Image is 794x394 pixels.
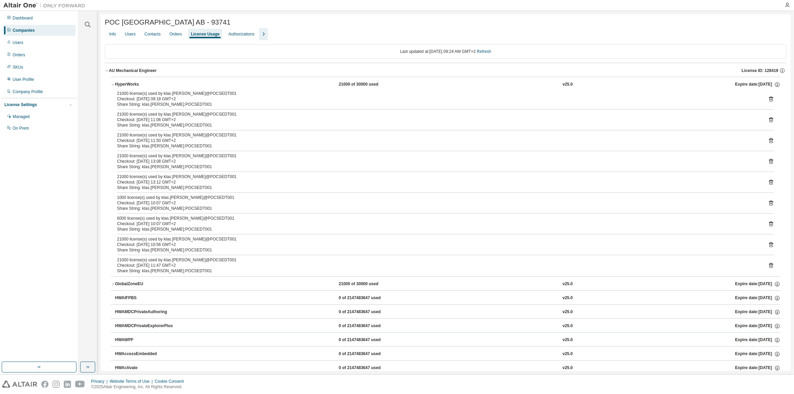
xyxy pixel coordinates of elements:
[117,247,758,253] div: Share String: klas.[PERSON_NAME]:POCSEDT001
[339,365,400,371] div: 0 of 2147483647 used
[117,143,758,149] div: Share String: klas.[PERSON_NAME]:POCSEDT001
[477,49,491,54] a: Refresh
[563,337,573,343] div: v25.0
[117,257,758,263] div: 21000 license(s) used by klas.[PERSON_NAME]@POCSEDT001
[115,337,176,343] div: HWAWPF
[117,122,758,128] div: Share String: klas.[PERSON_NAME]:POCSEDT001
[117,236,758,242] div: 21000 license(s) used by klas.[PERSON_NAME]@POCSEDT001
[115,361,780,376] button: HWActivate0 of 2147483647 usedv25.0Expire date:[DATE]
[115,309,176,315] div: HWAMDCPrivateAuthoring
[117,242,758,247] div: Checkout: [DATE] 10:56 GMT+2
[117,216,758,221] div: 6000 license(s) used by klas.[PERSON_NAME]@POCSEDT001
[117,132,758,138] div: 21000 license(s) used by klas.[PERSON_NAME]@POCSEDT001
[115,365,176,371] div: HWActivate
[155,379,188,384] div: Cookie Consent
[111,77,780,92] button: HyperWorks21000 of 30000 usedv25.0Expire date:[DATE]
[144,31,160,37] div: Contacts
[563,281,573,287] div: v25.0
[115,281,176,287] div: GlobalZoneEU
[125,31,135,37] div: Users
[117,195,758,200] div: 1000 license(s) used by klas.[PERSON_NAME]@POCSEDT001
[563,365,573,371] div: v25.0
[4,102,37,107] div: License Settings
[339,82,400,88] div: 21000 of 30000 used
[2,381,37,388] img: altair_logo.svg
[111,277,780,292] button: GlobalZoneEU21000 of 30000 usedv25.0Expire date:[DATE]
[735,323,780,329] div: Expire date: [DATE]
[742,68,778,73] span: License ID: 128419
[115,319,780,334] button: HWAMDCPrivateExplorerPlus0 of 2147483647 usedv25.0Expire date:[DATE]
[563,295,573,301] div: v25.0
[13,28,35,33] div: Companies
[115,351,176,357] div: HWAccessEmbedded
[339,309,400,315] div: 0 of 2147483647 used
[117,263,758,268] div: Checkout: [DATE] 11:47 GMT+2
[115,333,780,348] button: HWAWPF0 of 2147483647 usedv25.0Expire date:[DATE]
[117,200,758,206] div: Checkout: [DATE] 10:07 GMT+2
[563,323,573,329] div: v25.0
[339,295,400,301] div: 0 of 2147483647 used
[13,114,30,119] div: Managed
[735,295,780,301] div: Expire date: [DATE]
[191,31,219,37] div: License Usage
[117,138,758,143] div: Checkout: [DATE] 11:50 GMT+2
[75,381,85,388] img: youtube.svg
[228,31,254,37] div: Authorizations
[339,351,400,357] div: 0 of 2147483647 used
[115,347,780,362] button: HWAccessEmbedded0 of 2147483647 usedv25.0Expire date:[DATE]
[105,18,231,26] span: POC [GEOGRAPHIC_DATA] AB - 93741
[115,305,780,320] button: HWAMDCPrivateAuthoring0 of 2147483647 usedv25.0Expire date:[DATE]
[117,91,758,96] div: 21000 license(s) used by klas.[PERSON_NAME]@POCSEDT001
[115,295,176,301] div: HWAIFPBS
[41,381,48,388] img: facebook.svg
[117,206,758,211] div: Share String: klas.[PERSON_NAME]:POCSEDT001
[117,96,758,102] div: Checkout: [DATE] 09:18 GMT+2
[563,309,573,315] div: v25.0
[117,112,758,117] div: 21000 license(s) used by klas.[PERSON_NAME]@POCSEDT001
[64,381,71,388] img: linkedin.svg
[117,117,758,122] div: Checkout: [DATE] 11:06 GMT+2
[339,281,400,287] div: 21000 of 30000 used
[110,379,155,384] div: Website Terms of Use
[13,52,25,58] div: Orders
[117,227,758,232] div: Share String: klas.[PERSON_NAME]:POCSEDT001
[13,89,43,94] div: Company Profile
[105,44,786,59] div: Last updated at: [DATE] 09:24 AM GMT+2
[115,291,780,306] button: HWAIFPBS0 of 2147483647 usedv25.0Expire date:[DATE]
[117,153,758,159] div: 21000 license(s) used by klas.[PERSON_NAME]@POCSEDT001
[117,174,758,179] div: 21000 license(s) used by klas.[PERSON_NAME]@POCSEDT001
[735,365,780,371] div: Expire date: [DATE]
[735,351,780,357] div: Expire date: [DATE]
[91,379,110,384] div: Privacy
[339,337,400,343] div: 0 of 2147483647 used
[339,323,400,329] div: 0 of 2147483647 used
[13,40,23,45] div: Users
[13,77,34,82] div: User Profile
[91,384,188,390] p: © 2025 Altair Engineering, Inc. All Rights Reserved.
[117,185,758,190] div: Share String: klas.[PERSON_NAME]:POCSEDT001
[117,221,758,227] div: Checkout: [DATE] 10:07 GMT+2
[563,82,573,88] div: v25.0
[53,381,60,388] img: instagram.svg
[117,102,758,107] div: Share String: klas.[PERSON_NAME]:POCSEDT001
[735,82,780,88] div: Expire date: [DATE]
[170,31,182,37] div: Orders
[117,268,758,274] div: Share String: klas.[PERSON_NAME]:POCSEDT001
[3,2,89,9] img: Altair One
[117,159,758,164] div: Checkout: [DATE] 13:08 GMT+2
[735,281,780,287] div: Expire date: [DATE]
[117,179,758,185] div: Checkout: [DATE] 13:12 GMT+2
[117,164,758,170] div: Share String: klas.[PERSON_NAME]:POCSEDT001
[13,15,33,21] div: Dashboard
[13,64,23,70] div: SKUs
[109,31,116,37] div: Info
[563,351,573,357] div: v25.0
[115,82,176,88] div: HyperWorks
[735,309,780,315] div: Expire date: [DATE]
[735,337,780,343] div: Expire date: [DATE]
[105,63,786,78] button: AU Mechanical EngineerLicense ID: 128419
[13,126,29,131] div: On Prem
[109,68,157,73] div: AU Mechanical Engineer
[115,323,176,329] div: HWAMDCPrivateExplorerPlus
